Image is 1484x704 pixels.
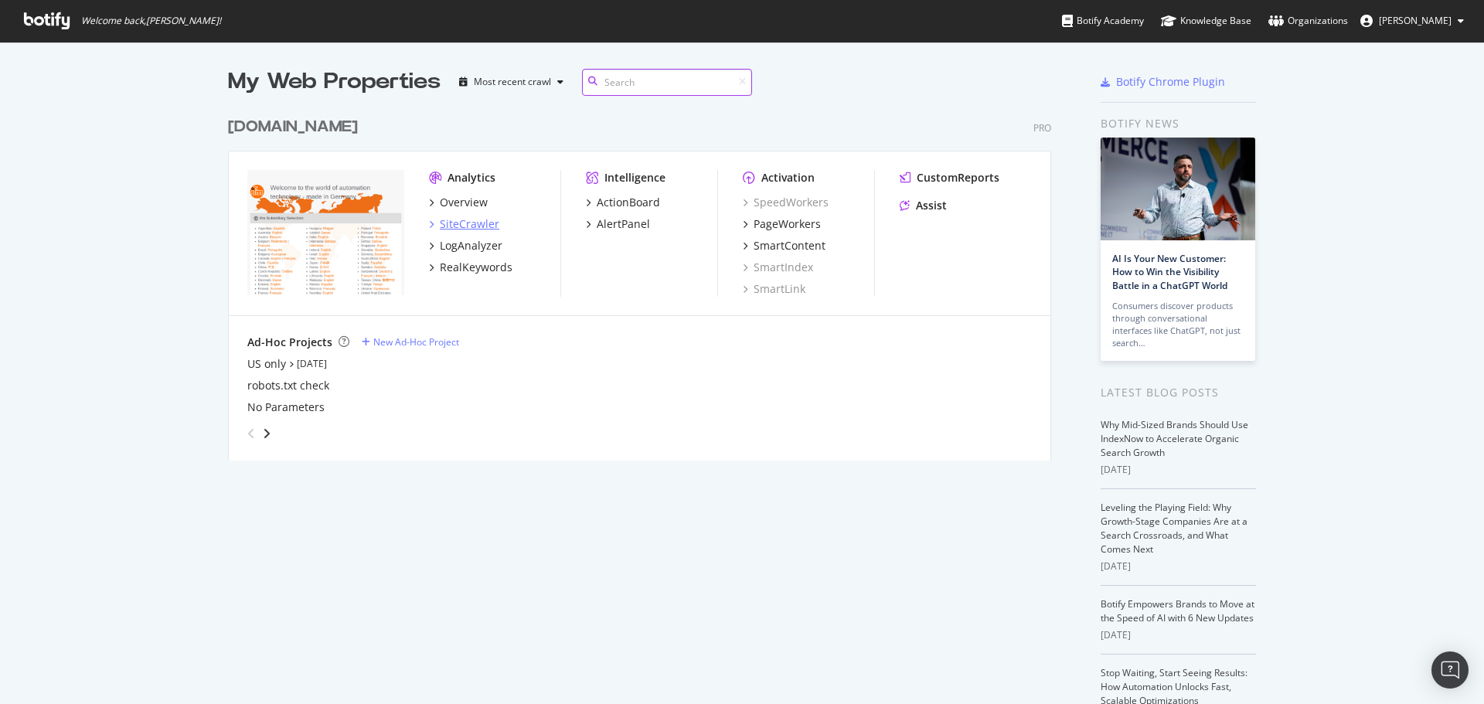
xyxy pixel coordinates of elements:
[429,260,512,275] a: RealKeywords
[453,70,570,94] button: Most recent crawl
[1112,252,1227,291] a: AI Is Your New Customer: How to Win the Visibility Battle in a ChatGPT World
[429,195,488,210] a: Overview
[1348,9,1476,33] button: [PERSON_NAME]
[761,170,815,185] div: Activation
[228,66,441,97] div: My Web Properties
[586,216,650,232] a: AlertPanel
[1062,13,1144,29] div: Botify Academy
[743,238,825,253] a: SmartContent
[241,421,261,446] div: angle-left
[297,357,327,370] a: [DATE]
[429,216,499,232] a: SiteCrawler
[586,195,660,210] a: ActionBoard
[916,198,947,213] div: Assist
[917,170,999,185] div: CustomReports
[1161,13,1251,29] div: Knowledge Base
[440,238,502,253] div: LogAnalyzer
[261,426,272,441] div: angle-right
[81,15,221,27] span: Welcome back, [PERSON_NAME] !
[228,116,358,138] div: [DOMAIN_NAME]
[1431,651,1469,689] div: Open Intercom Messenger
[597,195,660,210] div: ActionBoard
[247,400,325,415] a: No Parameters
[743,216,821,232] a: PageWorkers
[1101,628,1256,642] div: [DATE]
[247,335,332,350] div: Ad-Hoc Projects
[440,195,488,210] div: Overview
[1101,501,1247,556] a: Leveling the Playing Field: Why Growth-Stage Companies Are at a Search Crossroads, and What Comes...
[247,356,286,372] a: US only
[247,378,329,393] a: robots.txt check
[597,216,650,232] div: AlertPanel
[1101,138,1255,240] img: AI Is Your New Customer: How to Win the Visibility Battle in a ChatGPT World
[582,69,752,96] input: Search
[1379,14,1452,27] span: André Freitag
[429,238,502,253] a: LogAnalyzer
[1101,463,1256,477] div: [DATE]
[754,216,821,232] div: PageWorkers
[373,335,459,349] div: New Ad-Hoc Project
[228,97,1064,461] div: grid
[604,170,665,185] div: Intelligence
[440,216,499,232] div: SiteCrawler
[1101,559,1256,573] div: [DATE]
[1116,74,1225,90] div: Botify Chrome Plugin
[247,170,404,295] img: www.IFM.com
[743,260,813,275] a: SmartIndex
[1101,115,1256,132] div: Botify news
[362,335,459,349] a: New Ad-Hoc Project
[1112,300,1244,349] div: Consumers discover products through conversational interfaces like ChatGPT, not just search…
[474,77,551,87] div: Most recent crawl
[1268,13,1348,29] div: Organizations
[754,238,825,253] div: SmartContent
[1101,597,1254,624] a: Botify Empowers Brands to Move at the Speed of AI with 6 New Updates
[1101,74,1225,90] a: Botify Chrome Plugin
[1101,418,1248,459] a: Why Mid-Sized Brands Should Use IndexNow to Accelerate Organic Search Growth
[1033,121,1051,134] div: Pro
[900,198,947,213] a: Assist
[900,170,999,185] a: CustomReports
[743,281,805,297] a: SmartLink
[440,260,512,275] div: RealKeywords
[228,116,364,138] a: [DOMAIN_NAME]
[448,170,495,185] div: Analytics
[1101,384,1256,401] div: Latest Blog Posts
[743,195,829,210] a: SpeedWorkers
